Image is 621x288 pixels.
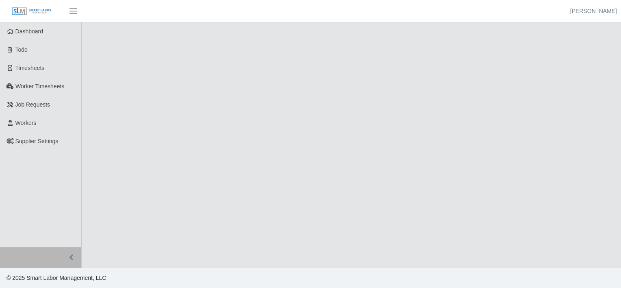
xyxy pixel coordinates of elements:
a: [PERSON_NAME] [570,7,617,15]
span: Job Requests [15,101,50,108]
span: Timesheets [15,65,45,71]
span: Dashboard [15,28,43,35]
span: Todo [15,46,28,53]
span: Worker Timesheets [15,83,64,89]
span: © 2025 Smart Labor Management, LLC [7,275,106,281]
span: Supplier Settings [15,138,59,144]
img: SLM Logo [11,7,52,16]
span: Workers [15,120,37,126]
